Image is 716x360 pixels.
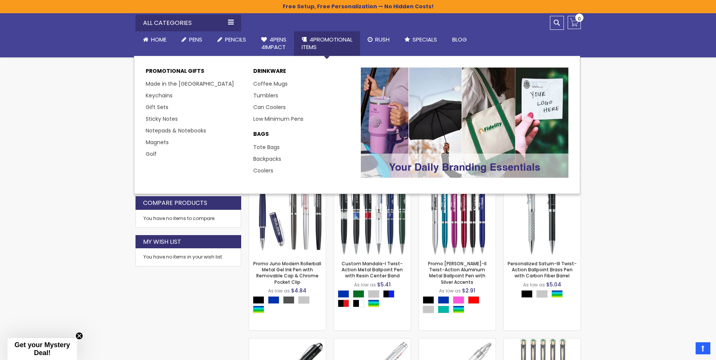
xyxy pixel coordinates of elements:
div: Silver [298,296,309,304]
div: Green [353,290,364,298]
a: Gift Sets [146,103,168,111]
span: Pencils [225,35,246,43]
div: Black [253,296,264,304]
div: Teal [438,306,449,313]
div: Get your Mystery Deal!Close teaser [8,338,77,360]
a: Can Coolers [253,103,286,111]
div: Silver [423,306,434,313]
div: Silver [536,290,548,298]
div: Black [423,296,434,304]
a: Promo [PERSON_NAME]-II Twist-Action Aluminum Metal Ballpoint Pen with Silver Accents [428,260,487,285]
span: $4.84 [291,287,306,294]
div: Assorted [551,290,563,298]
div: Pink [453,296,464,304]
div: Assorted [253,306,264,313]
div: Blue [438,296,449,304]
a: Coolers [253,167,273,174]
a: Custom Mandala-I Twist-Action Metal Ballpoint Pen with Resin Center Band [342,260,403,279]
a: Low Minimum Pens [253,115,303,123]
a: DRINKWARE [253,68,353,78]
a: Promo Juno Modern Rollerball Metal Gel Ink Pen with Removable Cap & Chrome Pocket Clip [253,260,321,285]
div: You have no items in your wish list. [143,254,233,260]
div: You have no items to compare. [136,210,241,228]
a: Coffee Mugs [253,80,288,88]
a: 4PROMOTIONALITEMS [294,31,360,56]
span: As low as [439,288,461,294]
div: Blue [268,296,279,304]
strong: Compare Products [143,199,207,207]
div: Black|Red [338,300,349,307]
img: Custom Mandala-I Twist-Action Metal Ballpoint Pen with Resin Center Band [334,178,411,255]
span: Pens [189,35,202,43]
a: Made in the [GEOGRAPHIC_DATA] [146,80,234,88]
a: Golf [146,150,157,158]
a: Promo Saturn-II Twist-Action Heavy Brass Ballpoint Pen [334,338,411,345]
div: Black|White [353,300,364,307]
span: Rush [375,35,390,43]
div: All Categories [136,15,241,31]
a: Rush [360,31,397,48]
a: Sticky Notes [146,115,178,123]
a: Promo Saturn-II Satin Chrome Stick Cap-Off Rollerball Pen [419,338,496,345]
span: As low as [354,282,376,288]
a: Home [136,31,174,48]
span: $5.41 [377,281,391,288]
a: 4Pens4impact [254,31,294,56]
a: Pencils [210,31,254,48]
img: Promotional-Pens [361,68,568,178]
div: Assorted [368,300,379,307]
a: Pens [174,31,210,48]
div: Gunmetal [283,296,294,304]
div: Blue [338,290,349,298]
p: Promotional Gifts [146,68,246,78]
a: Specials [397,31,445,48]
img: Personalized Saturn-III Twist-Action Ballpoint Brass Pen with Carbon Fiber Barrel [504,178,580,255]
strong: My Wish List [143,238,181,246]
div: Select A Color [521,290,567,300]
a: Garland® USA Made Recycled Hefty High Gloss Gold Accents Metal Twist Pen [504,338,580,345]
span: 0 [578,15,581,22]
span: $2.91 [462,287,475,294]
iframe: Google Customer Reviews [654,340,716,360]
span: Home [151,35,166,43]
a: 0 [568,16,581,29]
a: Notepads & Notebooks [146,127,206,134]
img: Promo Juno Modern Rollerball Metal Gel Ink Pen with Removable Cap & Chrome Pocket Clip [249,178,326,255]
div: Select A Color [423,296,496,315]
a: Personalized Saturn-III Twist-Action Ballpoint Brass Pen with Carbon Fiber Barrel [508,260,577,279]
a: Keychains [146,92,172,99]
span: $5.04 [546,281,561,288]
div: Red [468,296,479,304]
span: As low as [268,288,290,294]
a: Magnets [146,138,169,146]
span: Blog [452,35,467,43]
span: As low as [523,282,545,288]
div: Black [521,290,533,298]
span: Specials [413,35,437,43]
span: Get your Mystery Deal! [14,341,70,357]
a: BAGS [253,131,353,142]
span: 4Pens 4impact [261,35,286,51]
a: Tote Bags [253,143,280,151]
div: Silver [368,290,379,298]
a: Customized Saturn-III Cap-Off Rollerball Gel Ink Pen with Removable Brass Cap [249,338,326,345]
div: Select A Color [253,296,326,315]
a: Blog [445,31,474,48]
img: Promo Nestor-II Twist-Action Aluminum Metal Ballpoint Pen with Silver Accents [419,178,496,255]
a: Backpacks [253,155,281,163]
button: Close teaser [75,332,83,340]
div: Assorted [453,306,464,313]
div: Black|Blue [383,290,394,298]
span: 4PROMOTIONAL ITEMS [302,35,353,51]
div: Select A Color [338,290,411,309]
a: Tumblers [253,92,278,99]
